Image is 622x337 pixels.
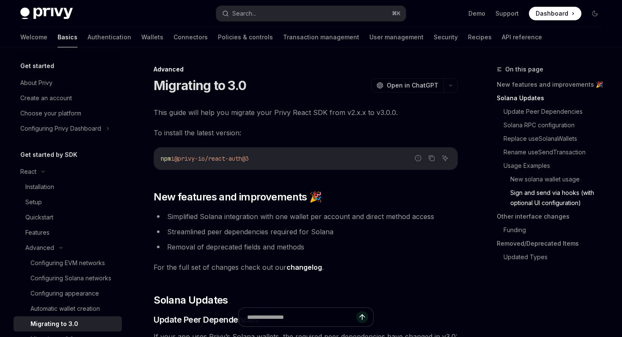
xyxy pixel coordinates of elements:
[14,225,122,240] a: Features
[174,155,249,162] span: @privy-io/react-auth@3
[14,286,122,301] a: Configuring appearance
[20,150,77,160] h5: Get started by SDK
[392,10,401,17] span: ⌘ K
[154,226,458,238] li: Streamlined peer dependencies required for Solana
[14,90,122,106] a: Create an account
[20,27,47,47] a: Welcome
[14,164,122,179] button: React
[283,27,359,47] a: Transaction management
[369,27,424,47] a: User management
[14,301,122,316] a: Automatic wallet creation
[497,186,608,210] a: Sign and send via hooks (with optional UI configuration)
[20,8,73,19] img: dark logo
[14,271,122,286] a: Configuring Solana networks
[588,7,602,20] button: Toggle dark mode
[232,8,256,19] div: Search...
[20,108,81,118] div: Choose your platform
[154,190,322,204] span: New features and improvements 🎉
[154,107,458,118] span: This guide will help you migrate your Privy React SDK from v2.x.x to v3.0.0.
[173,27,208,47] a: Connectors
[88,27,131,47] a: Authentication
[14,106,122,121] a: Choose your platform
[247,308,356,326] input: Ask a question...
[14,255,122,271] a: Configuring EVM networks
[497,145,608,159] a: Rename useSendTransaction
[356,311,368,323] button: Send message
[14,240,122,255] button: Advanced
[30,319,78,329] div: Migrating to 3.0
[25,197,42,207] div: Setup
[529,7,581,20] a: Dashboard
[154,127,458,139] span: To install the latest version:
[218,27,273,47] a: Policies & controls
[216,6,405,21] button: Search...⌘K
[20,123,101,134] div: Configuring Privy Dashboard
[468,9,485,18] a: Demo
[154,65,458,74] div: Advanced
[497,159,608,173] a: Usage Examples
[495,9,519,18] a: Support
[14,210,122,225] a: Quickstart
[497,132,608,145] a: Replace useSolanaWallets
[141,27,163,47] a: Wallets
[497,91,608,105] a: Solana Updates
[154,211,458,222] li: Simplified Solana integration with one wallet per account and direct method access
[154,78,246,93] h1: Migrating to 3.0
[505,64,543,74] span: On this page
[161,155,171,162] span: npm
[30,288,99,299] div: Configuring appearance
[20,61,54,71] h5: Get started
[14,179,122,195] a: Installation
[25,243,54,253] div: Advanced
[30,304,100,314] div: Automatic wallet creation
[536,9,568,18] span: Dashboard
[497,105,608,118] a: Update Peer Dependencies
[25,227,50,238] div: Features
[497,173,608,186] a: New solana wallet usage
[426,153,437,164] button: Copy the contents from the code block
[497,78,608,91] a: New features and improvements 🎉
[20,167,36,177] div: React
[497,118,608,132] a: Solana RPC configuration
[468,27,492,47] a: Recipes
[20,78,52,88] div: About Privy
[154,241,458,253] li: Removal of deprecated fields and methods
[171,155,174,162] span: i
[30,273,111,283] div: Configuring Solana networks
[14,75,122,90] a: About Privy
[58,27,77,47] a: Basics
[497,223,608,237] a: Funding
[440,153,451,164] button: Ask AI
[502,27,542,47] a: API reference
[387,81,438,90] span: Open in ChatGPT
[154,293,228,307] span: Solana Updates
[371,78,443,93] button: Open in ChatGPT
[25,212,53,222] div: Quickstart
[30,258,105,268] div: Configuring EVM networks
[154,261,458,273] span: For the full set of changes check out our .
[413,153,424,164] button: Report incorrect code
[14,121,122,136] button: Configuring Privy Dashboard
[497,250,608,264] a: Updated Types
[20,93,72,103] div: Create an account
[497,210,608,223] a: Other interface changes
[14,195,122,210] a: Setup
[497,237,608,250] a: Removed/Deprecated Items
[434,27,458,47] a: Security
[14,316,122,332] a: Migrating to 3.0
[25,182,54,192] div: Installation
[286,263,322,272] a: changelog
